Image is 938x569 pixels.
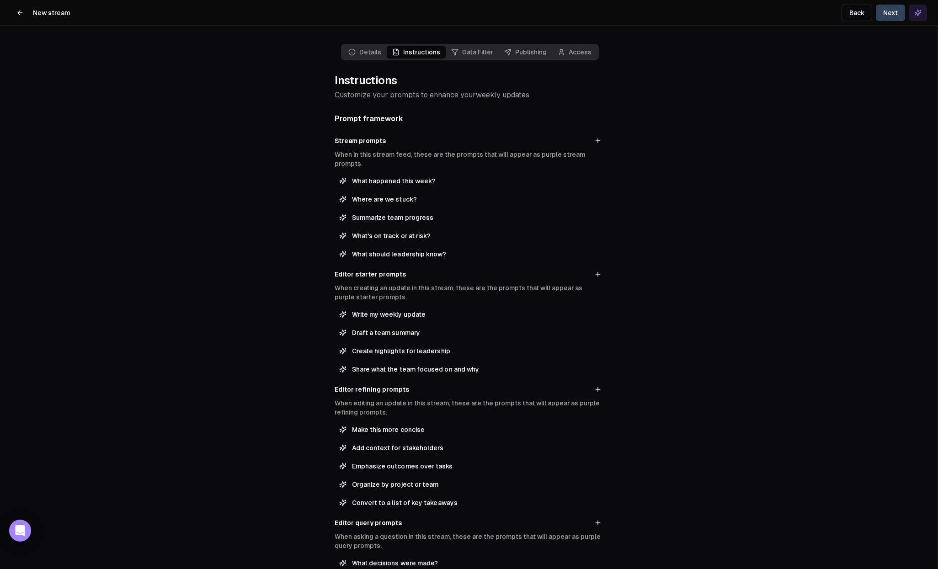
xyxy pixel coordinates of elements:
button: Back [842,5,872,21]
button: Summarize team progress [335,210,603,225]
button: Add context for stakeholders [335,441,603,455]
span: Data Filter [446,46,499,58]
div: Open Intercom Messenger [9,520,31,542]
p: When creating an update in this stream, these are the prompts that will appear as purple starter ... [335,283,603,302]
span: Summarize team progress [352,213,599,222]
nav: Main [341,44,597,60]
h3: Editor starter prompts [335,270,406,279]
span: Publishing [499,46,552,58]
h3: Editor refining prompts [335,385,409,394]
button: Share what the team focused on and why [335,362,603,377]
span: Organize by project or team [352,480,599,489]
button: Organize by project or team [335,477,603,492]
button: Create highlights for leadership [335,344,603,358]
a: Details [343,46,387,58]
p: When editing an update in this stream, these are the prompts that will appear as purple refining ... [335,399,603,417]
span: Instructions [387,46,446,58]
button: What should leadership know? [335,247,603,261]
h1: New stream [33,8,70,17]
button: Draft a team summary [335,325,603,340]
span: What should leadership know? [352,250,599,259]
span: Create highlights for leadership [352,346,599,356]
button: What happened this week? [335,174,603,188]
button: Where are we stuck? [335,192,603,207]
span: Draft a team summary [352,328,599,337]
div: Prompt framework [335,113,603,124]
span: Where are we stuck? [352,195,599,204]
span: Convert to a list of key takeaways [352,498,599,507]
span: What happened this week? [352,176,599,186]
h1: Instructions [335,73,603,88]
p: When asking a question in this stream, these are the prompts that will appear as purple query pro... [335,532,603,550]
span: What's on track or at risk? [352,231,599,240]
span: Share what the team focused on and why [352,365,599,374]
span: Access [552,46,597,58]
span: Add context for stakeholders [352,443,599,452]
h3: Stream prompts [335,136,386,145]
button: Emphasize outcomes over tasks [335,459,603,473]
button: Write my weekly update [335,307,603,322]
p: When in this stream feed, these are the prompts that will appear as purple stream prompts. [335,150,603,168]
span: Write my weekly update [352,310,599,319]
span: What decisions were made? [352,558,599,568]
button: Convert to a list of key takeaways [335,495,603,510]
button: Make this more concise [335,422,603,437]
h3: Editor query prompts [335,518,402,527]
p: Customize your prompts to enhance your weekly updates . [335,90,603,101]
button: Next [876,5,905,21]
span: Emphasize outcomes over tasks [352,462,599,471]
span: Make this more concise [352,425,599,434]
button: What's on track or at risk? [335,229,603,243]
